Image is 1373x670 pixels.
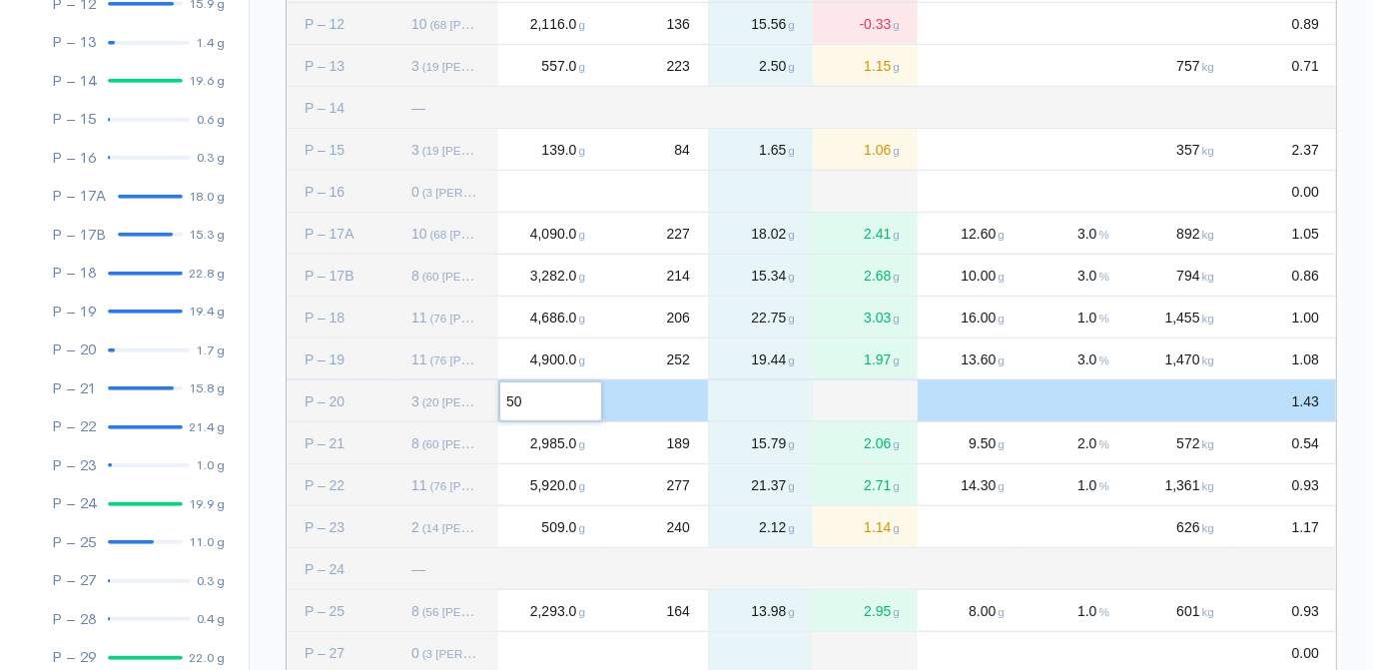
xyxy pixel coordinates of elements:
[789,521,795,534] span: g
[999,312,1005,325] span: g
[1174,226,1214,242] span: 892
[539,519,585,535] span: 509.0
[528,351,585,367] span: 4,900.0
[894,521,900,534] span: g
[579,144,585,157] span: g
[189,187,225,207] div: 18.0 g
[287,254,1337,296] div: Press SPACE to select this row.
[1202,144,1214,157] span: kg
[959,310,1005,326] span: 16.00
[422,437,542,450] small: (60 [PERSON_NAME])
[189,302,225,322] div: 19.4 g
[411,184,535,200] span: 0
[862,142,900,158] span: 1.06
[287,379,1337,421] div: Press SPACE to deselect this row.
[52,415,96,438] div: P – 22
[287,380,393,421] div: P – 20
[411,88,480,128] div: —
[667,310,690,326] span: 206
[1163,351,1214,367] span: 1,470
[789,18,795,31] span: g
[1202,479,1214,492] span: kg
[287,170,1337,212] div: Press SPACE to select this row.
[287,2,1337,44] div: Press SPACE to select this row.
[189,648,225,668] div: 22.0 g
[579,521,585,534] span: g
[411,519,542,535] span: 2
[667,435,690,451] span: 189
[528,268,585,284] span: 3,282.0
[959,268,1005,284] span: 10.00
[287,338,393,379] div: P – 19
[287,3,393,44] div: P – 12
[197,148,225,168] div: 0.3 g
[528,603,585,619] span: 2,293.0
[52,569,96,592] div: P – 27
[287,212,1337,254] div: Press SPACE to select this row.
[1292,393,1319,409] span: 1.43
[862,310,900,326] span: 3.03
[287,86,1337,128] div: Press SPACE to select this row.
[579,437,585,450] span: g
[430,18,550,31] small: (68 [PERSON_NAME])
[894,18,900,31] span: g
[1163,477,1214,493] span: 1,361
[539,58,585,74] span: 557.0
[196,33,225,53] div: 1.4 g
[967,435,1005,451] span: 9.50
[287,44,1337,86] div: Press SPACE to select this row.
[1292,645,1319,661] span: 0.00
[287,505,1337,547] div: Press SPACE to select this row.
[1202,437,1214,450] span: kg
[287,213,393,254] div: P – 17A
[197,110,225,130] div: 0.6 g
[287,337,1337,379] div: Press SPACE to select this row.
[189,494,225,514] div: 19.9 g
[667,268,690,284] span: 214
[287,128,1337,170] div: Press SPACE to select this row.
[894,605,900,618] span: g
[894,479,900,492] span: g
[999,479,1005,492] span: g
[789,312,795,325] span: g
[1099,312,1109,325] span: %
[411,310,549,326] span: 11
[411,268,542,284] span: 8
[287,171,393,212] div: P – 16
[196,455,225,475] div: 1.0 g
[539,142,585,158] span: 139.0
[1202,521,1214,534] span: kg
[579,353,585,366] span: g
[1163,310,1214,326] span: 1,455
[862,519,900,535] span: 1.14
[52,377,96,400] div: P – 21
[894,353,900,366] span: g
[287,45,393,86] div: P – 13
[411,226,549,242] span: 10
[196,340,225,360] div: 1.7 g
[1075,226,1109,242] span: 3.0
[579,18,585,31] span: g
[52,454,96,477] div: P – 23
[197,571,225,591] div: 0.3 g
[52,262,96,285] div: P – 18
[862,351,900,367] span: 1.97
[1075,435,1109,451] span: 2.0
[579,605,585,618] span: g
[422,395,542,408] small: (20 [PERSON_NAME])
[422,647,535,660] small: (3 [PERSON_NAME])
[411,351,549,367] span: 11
[749,226,795,242] span: 18.02
[52,301,96,324] div: P – 19
[1292,603,1319,619] span: 0.93
[52,147,96,170] div: P – 16
[411,58,542,74] span: 3
[674,142,690,158] span: 84
[287,421,1337,463] div: Press SPACE to select this row.
[894,437,900,450] span: g
[1292,58,1319,74] span: 0.71
[667,58,690,74] span: 223
[579,479,585,492] span: g
[422,186,535,199] small: (3 [PERSON_NAME])
[287,87,393,128] div: P – 14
